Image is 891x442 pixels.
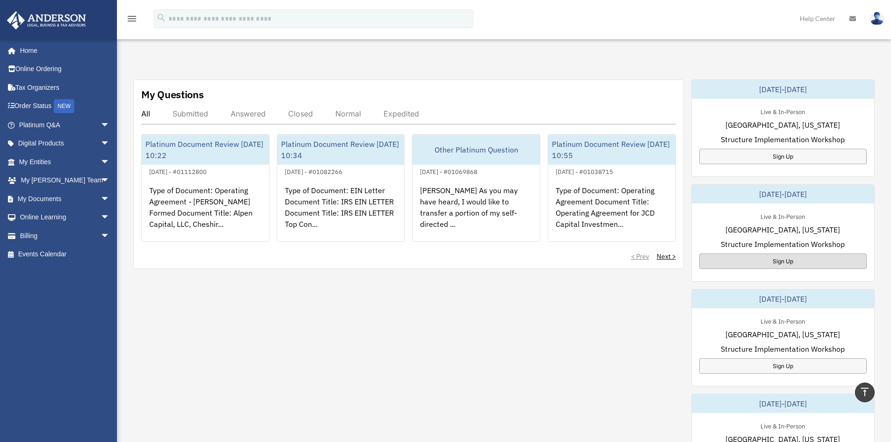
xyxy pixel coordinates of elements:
span: Structure Implementation Workshop [721,134,845,145]
span: arrow_drop_down [101,116,119,135]
span: arrow_drop_down [101,134,119,153]
div: [DATE]-[DATE] [692,80,874,99]
a: Sign Up [699,149,867,164]
div: NEW [54,99,74,113]
span: arrow_drop_down [101,208,119,227]
a: Platinum Document Review [DATE] 10:22[DATE] - #01112800Type of Document: Operating Agreement - [P... [141,134,269,242]
i: vertical_align_top [859,386,870,398]
span: [GEOGRAPHIC_DATA], [US_STATE] [725,119,840,130]
div: Type of Document: EIN Letter Document Title: IRS EIN LETTER Document Title: IRS EIN LETTER Top Co... [277,177,405,250]
div: Live & In-Person [753,316,812,326]
div: [DATE]-[DATE] [692,290,874,308]
a: Sign Up [699,254,867,269]
a: Events Calendar [7,245,124,264]
div: Submitted [173,109,208,118]
a: Next > [657,252,676,261]
a: Sign Up [699,358,867,374]
img: User Pic [870,12,884,25]
a: Platinum Document Review [DATE] 10:55[DATE] - #01038715Type of Document: Operating Agreement Docu... [548,134,676,242]
a: vertical_align_top [855,383,875,402]
a: Online Learningarrow_drop_down [7,208,124,227]
div: Normal [335,109,361,118]
div: Platinum Document Review [DATE] 10:55 [548,135,675,165]
span: [GEOGRAPHIC_DATA], [US_STATE] [725,224,840,235]
i: search [156,13,167,23]
a: Other Platinum Question[DATE] - #01069868[PERSON_NAME] As you may have heard, I would like to tra... [412,134,540,242]
span: [GEOGRAPHIC_DATA], [US_STATE] [725,329,840,340]
div: [DATE] - #01112800 [142,166,214,176]
div: My Questions [141,87,204,101]
div: [PERSON_NAME] As you may have heard, I would like to transfer a portion of my self-directed ... [413,177,540,250]
div: Type of Document: Operating Agreement - [PERSON_NAME] Formed Document Title: Alpen Capital, LLC, ... [142,177,269,250]
div: Platinum Document Review [DATE] 10:34 [277,135,405,165]
div: Live & In-Person [753,420,812,430]
div: Answered [231,109,266,118]
a: Digital Productsarrow_drop_down [7,134,124,153]
span: Structure Implementation Workshop [721,239,845,250]
a: menu [126,16,138,24]
i: menu [126,13,138,24]
a: Platinum Document Review [DATE] 10:34[DATE] - #01082266Type of Document: EIN Letter Document Titl... [277,134,405,242]
a: My Entitiesarrow_drop_down [7,152,124,171]
div: [DATE] - #01082266 [277,166,350,176]
span: arrow_drop_down [101,226,119,246]
a: My Documentsarrow_drop_down [7,189,124,208]
img: Anderson Advisors Platinum Portal [4,11,89,29]
a: Order StatusNEW [7,97,124,116]
a: Platinum Q&Aarrow_drop_down [7,116,124,134]
span: Structure Implementation Workshop [721,343,845,355]
div: [DATE]-[DATE] [692,185,874,203]
a: My [PERSON_NAME] Teamarrow_drop_down [7,171,124,190]
div: [DATE] - #01069868 [413,166,485,176]
div: Expedited [384,109,419,118]
div: [DATE] - #01038715 [548,166,621,176]
a: Tax Organizers [7,78,124,97]
a: Online Ordering [7,60,124,79]
div: Live & In-Person [753,106,812,116]
div: Other Platinum Question [413,135,540,165]
div: All [141,109,150,118]
div: Live & In-Person [753,211,812,221]
a: Billingarrow_drop_down [7,226,124,245]
a: Home [7,41,119,60]
span: arrow_drop_down [101,171,119,190]
div: Platinum Document Review [DATE] 10:22 [142,135,269,165]
div: Closed [288,109,313,118]
div: Type of Document: Operating Agreement Document Title: Operating Agreement for JCD Capital Investm... [548,177,675,250]
span: arrow_drop_down [101,152,119,172]
span: arrow_drop_down [101,189,119,209]
div: [DATE]-[DATE] [692,394,874,413]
